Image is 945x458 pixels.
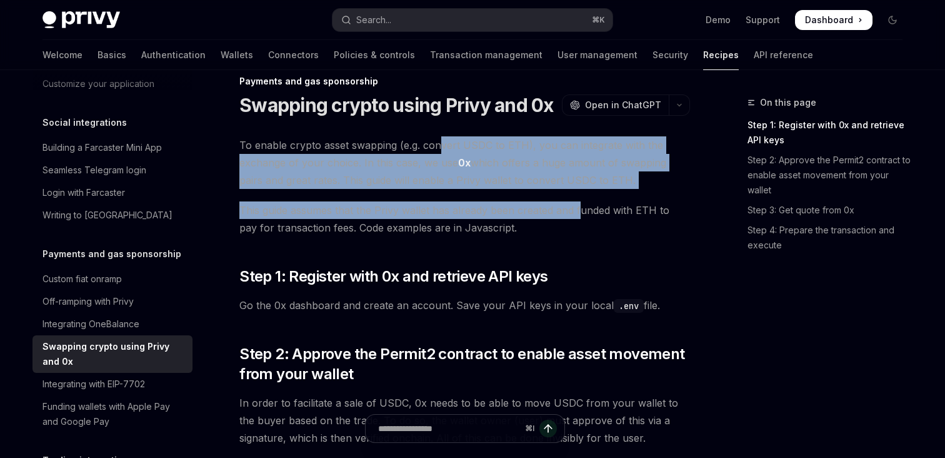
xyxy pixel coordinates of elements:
[334,40,415,70] a: Policies & controls
[42,399,185,429] div: Funding wallets with Apple Pay and Google Pay
[32,181,192,204] a: Login with Farcaster
[42,294,134,309] div: Off-ramping with Privy
[141,40,206,70] a: Authentication
[42,247,181,262] h5: Payments and gas sponsorship
[32,395,192,433] a: Funding wallets with Apple Pay and Google Pay
[795,10,872,30] a: Dashboard
[239,297,690,314] span: Go the 0x dashboard and create an account. Save your API keys in your local file.
[32,268,192,290] a: Custom fiat onramp
[42,185,125,200] div: Login with Farcaster
[221,40,253,70] a: Wallets
[882,10,902,30] button: Toggle dark mode
[42,11,120,29] img: dark logo
[652,40,688,70] a: Security
[747,115,912,150] a: Step 1: Register with 0x and retrieve API keys
[42,317,139,332] div: Integrating OneBalance
[754,40,813,70] a: API reference
[32,373,192,395] a: Integrating with EIP-7702
[557,40,637,70] a: User management
[239,75,690,88] div: Payments and gas sponsorship
[746,14,780,26] a: Support
[239,394,690,447] span: In order to facilitate a sale of USDC, 0x needs to be able to move USDC from your wallet to the b...
[356,13,391,28] div: Search...
[239,344,690,384] span: Step 2: Approve the Permit2 contract to enable asset movement from your wallet
[378,415,520,442] input: Ask a question...
[42,40,82,70] a: Welcome
[592,15,605,25] span: ⌘ K
[32,335,192,373] a: Swapping crypto using Privy and 0x
[747,220,912,255] a: Step 4: Prepare the transaction and execute
[585,99,661,111] span: Open in ChatGPT
[42,377,145,392] div: Integrating with EIP-7702
[97,40,126,70] a: Basics
[239,267,547,287] span: Step 1: Register with 0x and retrieve API keys
[42,163,146,178] div: Seamless Telegram login
[239,94,554,116] h1: Swapping crypto using Privy and 0x
[703,40,739,70] a: Recipes
[332,9,612,31] button: Open search
[42,115,127,130] h5: Social integrations
[239,201,690,237] span: This guide assumes that the Privy wallet has already been created and funded with ETH to pay for ...
[747,200,912,220] a: Step 3: Get quote from 0x
[539,420,557,437] button: Send message
[42,272,122,287] div: Custom fiat onramp
[32,204,192,226] a: Writing to [GEOGRAPHIC_DATA]
[458,156,471,170] a: 0x
[706,14,731,26] a: Demo
[32,136,192,159] a: Building a Farcaster Mini App
[42,140,162,155] div: Building a Farcaster Mini App
[32,290,192,313] a: Off-ramping with Privy
[562,94,669,116] button: Open in ChatGPT
[805,14,853,26] span: Dashboard
[268,40,319,70] a: Connectors
[32,313,192,335] a: Integrating OneBalance
[32,159,192,181] a: Seamless Telegram login
[614,299,644,313] code: .env
[430,40,542,70] a: Transaction management
[42,339,185,369] div: Swapping crypto using Privy and 0x
[760,95,816,110] span: On this page
[239,136,690,189] span: To enable crypto asset swapping (e.g. convert USDC to ETH), you can integrate with the exchange o...
[42,208,172,223] div: Writing to [GEOGRAPHIC_DATA]
[747,150,912,200] a: Step 2: Approve the Permit2 contract to enable asset movement from your wallet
